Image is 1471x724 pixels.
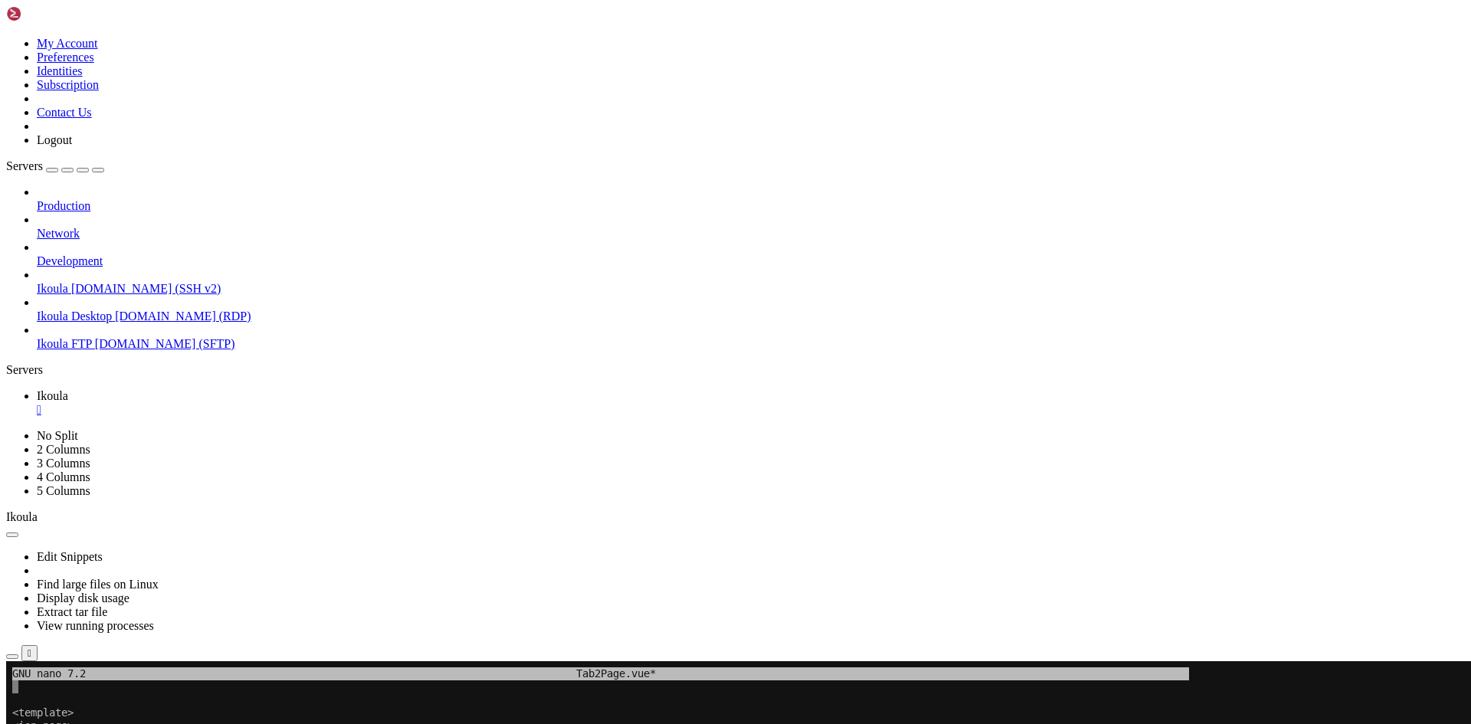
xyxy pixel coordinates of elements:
[6,605,18,618] span: ^X
[6,358,1272,371] x-row: crossorigin=""></script>
[6,84,1272,97] x-row: <ion-toolbar>
[362,592,380,605] span: M-A
[257,592,270,605] span: ^C
[37,254,1465,268] a: Development
[37,591,129,604] a: Display disk usage
[43,605,55,618] span: ^R
[37,310,1465,323] a: Ikoula Desktop [DOMAIN_NAME] (RDP)
[37,241,1465,268] li: Development
[6,136,1272,149] x-row: <ion-content :fullscreen="true">
[6,45,1272,58] x-row: <template>
[37,429,78,442] a: No Split
[37,550,103,563] a: Edit Snippets
[319,592,337,605] span: M-U
[71,282,221,295] span: [DOMAIN_NAME] (SSH v2)
[509,592,527,605] span: M-Q
[423,605,435,618] span: ^Q
[6,6,644,19] span: GNU nano 7.2 Tab2Page.vue
[6,345,1272,358] x-row: integrity="sha256-20nQCchB9co0qIjJZRGuk2/Z9VM+kNiyxNV1lvTlZBo="
[6,97,1272,110] x-row: <ion-title>Tab 2</ion-title>
[37,268,1465,296] li: Ikoula [DOMAIN_NAME] (SSH v2)
[6,6,94,21] img: Shellngn
[6,159,104,172] a: Servers
[6,267,1272,280] x-row: </template>
[6,110,1272,123] x-row: </ion-toolbar>
[6,149,1272,162] x-row: <ion-header collapse="condense">
[6,319,1272,332] x-row: import ExploreContainer from '@/components/ExploreContainer.vue';
[37,282,68,295] span: Ikoula
[110,605,123,618] span: ^\
[6,175,1272,188] x-row: <ion-title size="large">Tab 2</ion-title>
[37,323,1465,351] li: Ikoula FTP [DOMAIN_NAME] (SFTP)
[37,199,90,212] span: Production
[165,605,178,618] span: ^U
[6,19,12,32] div: (0, 1)
[37,443,90,456] a: 2 Columns
[429,592,447,605] span: M-]
[6,188,1272,201] x-row: </ion-toolbar>
[6,228,1272,241] x-row: <ExploreContainer name="Tab 2 page" />
[115,310,251,323] span: [DOMAIN_NAME] (RDP)
[208,605,221,618] span: ^J
[6,58,1272,71] x-row: <ion-page>
[37,403,1465,417] a: 
[37,51,94,64] a: Preferences
[37,106,92,119] a: Contact Us
[6,605,1272,618] x-row: Exit Read File Replace Paste Justify Go To Line Redo Copy Where Was Next Forward
[576,592,588,605] span: ^B
[86,332,202,344] span: [URL][DOMAIN_NAME]"
[6,592,1272,605] x-row: Help Write Out Where Is Cut Execute Location Undo Set Mark To Bracket Previous Back
[202,592,215,605] span: ^T
[37,470,90,483] a: 4 Columns
[28,647,31,659] div: 
[380,605,398,618] span: M-6
[110,592,123,605] span: ^W
[37,227,1465,241] a: Network
[37,254,103,267] span: Development
[264,605,276,618] span: ^/
[43,592,55,605] span: ^O
[6,363,1465,377] div: Servers
[37,64,83,77] a: Identities
[533,605,545,618] span: ^F
[37,213,1465,241] li: Network
[37,227,80,240] span: Network
[490,605,509,618] span: M-W
[6,592,18,605] span: ^G
[37,389,1465,417] a: Ikoula
[6,241,1272,254] x-row: </ion-content>
[6,510,38,523] span: Ikoula
[37,337,1465,351] a: Ikoula FTP [DOMAIN_NAME] (SFTP)
[37,619,154,632] a: View running processes
[37,310,112,323] span: Ikoula Desktop
[37,605,107,618] a: Extract tar file
[37,199,1465,213] a: Production
[6,162,1272,175] x-row: <ion-toolbar>
[172,592,184,605] span: ^K
[37,282,1465,296] a: Ikoula [DOMAIN_NAME] (SSH v2)
[37,389,68,402] span: Ikoula
[6,123,1272,136] x-row: </ion-header>
[6,159,43,172] span: Servers
[37,484,90,497] a: 5 Columns
[6,201,1272,215] x-row: </ion-header>
[21,645,38,661] button: 
[37,78,99,91] a: Subscription
[37,185,1465,213] li: Production
[6,371,1272,384] x-row: </script>
[6,71,1272,84] x-row: <ion-header>
[37,457,90,470] a: 3 Columns
[37,37,98,50] a: My Account
[6,254,1272,267] x-row: </ion-page>
[95,337,235,350] span: [DOMAIN_NAME] (SFTP)
[337,605,355,618] span: M-E
[6,306,1272,319] x-row: import { IonPage, IonHeader, IonToolbar, IonTitle, IonContent } from '@ionic/vue';
[6,332,1272,345] x-row: <script src="
[37,296,1465,323] li: Ikoula Desktop [DOMAIN_NAME] (RDP)
[6,293,1272,306] x-row: <script setup lang="ts">
[37,337,92,350] span: Ikoula FTP
[37,133,72,146] a: Logout
[37,578,159,591] a: Find large files on Linux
